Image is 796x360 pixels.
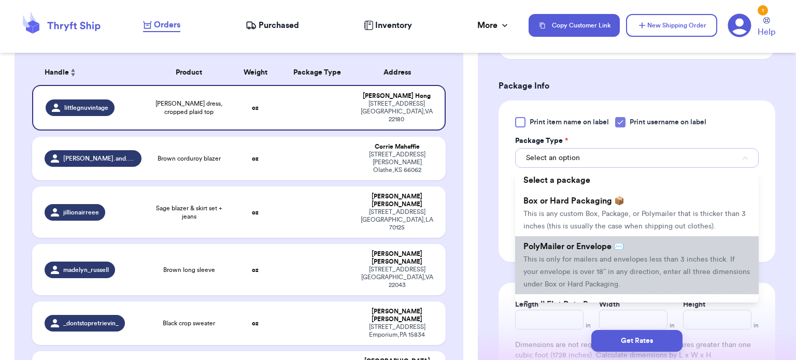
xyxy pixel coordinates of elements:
[523,210,746,230] span: This is any custom Box, Package, or Polymailer that is thicker than 3 inches (this is usually the...
[586,321,591,329] span: in
[523,197,624,205] span: Box or Hard Packaging 📦
[728,13,751,37] a: 1
[63,154,136,163] span: [PERSON_NAME].and.reverie
[530,117,609,127] span: Print item name on label
[252,209,259,215] strong: oz
[758,5,768,16] div: 1
[758,26,775,38] span: Help
[361,308,433,323] div: [PERSON_NAME] [PERSON_NAME]
[361,323,433,339] div: [STREET_ADDRESS] Emporium , PA 15834
[515,136,568,146] label: Package Type
[523,176,590,184] span: Select a package
[361,100,432,123] div: [STREET_ADDRESS] [GEOGRAPHIC_DATA] , VA 22180
[361,266,433,289] div: [STREET_ADDRESS] [GEOGRAPHIC_DATA] , VA 22043
[529,14,620,37] button: Copy Customer Link
[515,299,538,310] label: Length
[361,92,432,100] div: [PERSON_NAME] Hong
[477,19,510,32] div: More
[259,19,299,32] span: Purchased
[523,300,598,309] span: Small Flat Rate Box
[523,242,624,251] span: PolyMailer or Envelope ✉️
[252,155,259,162] strong: oz
[69,66,77,79] button: Sort ascending
[354,60,446,85] th: Address
[63,319,119,327] span: _dontstopretrievin_
[523,256,750,288] span: This is only for mailers and envelopes less than 3 inches thick. If your envelope is over 18” in ...
[626,14,717,37] button: New Shipping Order
[163,266,215,274] span: Brown long sleeve
[758,17,775,38] a: Help
[45,67,69,78] span: Handle
[163,319,215,327] span: Black crop sweater
[252,320,259,326] strong: oz
[683,299,705,310] label: Height
[599,299,620,310] label: Width
[64,104,108,112] span: littlegnuvintage
[630,117,706,127] span: Print username on label
[158,154,221,163] span: Brown corduroy blazer
[252,105,259,111] strong: oz
[670,321,675,329] span: in
[361,151,433,174] div: [STREET_ADDRESS][PERSON_NAME] Olathe , KS 66062
[361,193,433,208] div: [PERSON_NAME] [PERSON_NAME]
[231,60,280,85] th: Weight
[375,19,412,32] span: Inventory
[591,330,683,352] button: Get Rates
[148,60,231,85] th: Product
[499,80,775,92] h3: Package Info
[526,153,580,163] span: Select an option
[361,208,433,232] div: [STREET_ADDRESS] [GEOGRAPHIC_DATA] , LA 70125
[63,208,99,217] span: jillionairreee
[154,19,180,31] span: Orders
[515,148,759,168] button: Select an option
[154,99,224,116] span: [PERSON_NAME] dress, cropped plaid top
[280,60,355,85] th: Package Type
[252,267,259,273] strong: oz
[364,19,412,32] a: Inventory
[143,19,180,32] a: Orders
[154,204,224,221] span: Sage blazer & skirt set + jeans
[63,266,109,274] span: madelyn_russell
[754,321,759,329] span: in
[246,19,299,32] a: Purchased
[361,143,433,151] div: Corrie Mahaffie
[361,250,433,266] div: [PERSON_NAME] [PERSON_NAME]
